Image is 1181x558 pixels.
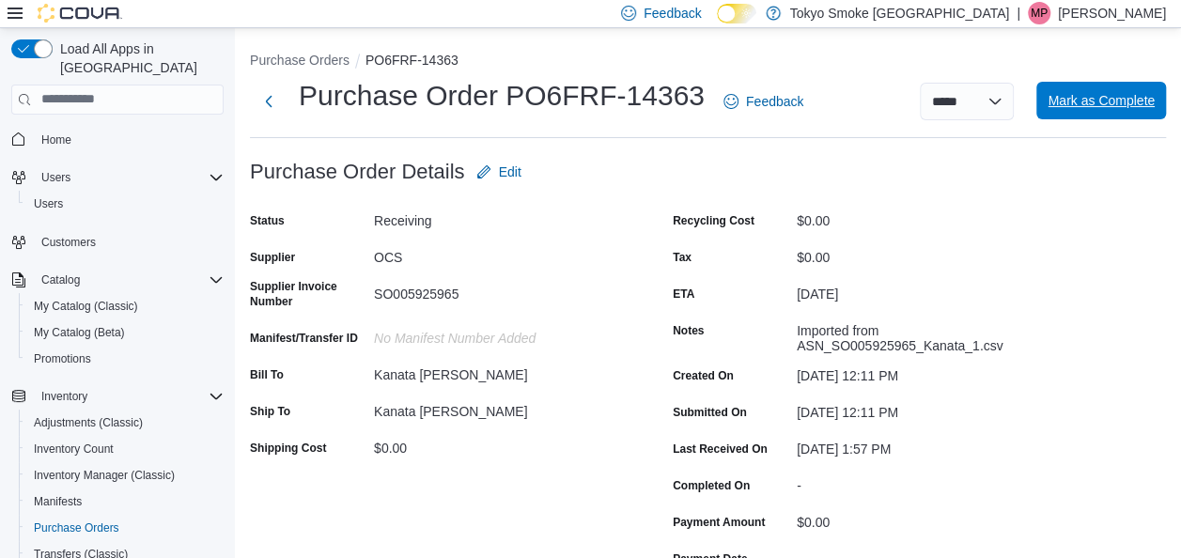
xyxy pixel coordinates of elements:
button: My Catalog (Classic) [19,293,231,319]
span: Purchase Orders [34,520,119,535]
a: Adjustments (Classic) [26,411,150,434]
div: Kanata [PERSON_NAME] [374,360,626,382]
nav: An example of EuiBreadcrumbs [250,51,1166,73]
button: Users [34,166,78,189]
span: Home [34,128,224,151]
button: Edit [469,153,529,191]
label: Shipping Cost [250,441,326,456]
div: Mark Patafie [1028,2,1050,24]
div: [DATE] 12:11 PM [797,397,1049,420]
button: Inventory [34,385,95,408]
label: Bill To [250,367,284,382]
button: Purchase Orders [250,53,350,68]
button: Inventory Count [19,436,231,462]
a: Home [34,129,79,151]
label: Supplier [250,250,295,265]
p: [PERSON_NAME] [1058,2,1166,24]
p: Tokyo Smoke [GEOGRAPHIC_DATA] [790,2,1010,24]
span: Inventory Manager (Classic) [26,464,224,487]
span: Adjustments (Classic) [26,411,224,434]
div: Receiving [374,206,626,228]
div: $0.00 [797,507,1049,530]
button: Purchase Orders [19,515,231,541]
label: Manifest/Transfer ID [250,331,358,346]
span: Users [34,166,224,189]
span: Customers [41,235,96,250]
input: Dark Mode [717,4,756,23]
h1: Purchase Order PO6FRF-14363 [299,77,705,115]
div: Kanata [PERSON_NAME] [374,396,626,419]
span: Promotions [26,348,224,370]
a: Feedback [716,83,811,120]
button: Customers [4,228,231,256]
a: Customers [34,231,103,254]
a: My Catalog (Beta) [26,321,132,344]
a: My Catalog (Classic) [26,295,146,318]
div: $0.00 [374,433,626,456]
div: [DATE] 1:57 PM [797,434,1049,457]
span: MP [1031,2,1048,24]
button: Home [4,126,231,153]
span: Load All Apps in [GEOGRAPHIC_DATA] [53,39,224,77]
span: Inventory Count [26,438,224,460]
button: Manifests [19,488,231,515]
label: Notes [673,323,704,338]
span: My Catalog (Classic) [26,295,224,318]
div: - [797,471,1049,493]
button: PO6FRF-14363 [365,53,458,68]
div: Imported from ASN_SO005925965_Kanata_1.csv [797,316,1049,353]
div: SO005925965 [374,279,626,302]
span: Catalog [41,272,80,287]
div: $0.00 [797,242,1049,265]
button: Mark as Complete [1036,82,1166,119]
button: Inventory [4,383,231,410]
span: Adjustments (Classic) [34,415,143,430]
span: Users [34,196,63,211]
button: Catalog [4,267,231,293]
a: Inventory Count [26,438,121,460]
span: Purchase Orders [26,517,224,539]
span: Inventory Manager (Classic) [34,468,175,483]
span: Mark as Complete [1048,91,1155,110]
p: | [1017,2,1020,24]
span: Promotions [34,351,91,366]
label: Supplier Invoice Number [250,279,366,309]
button: Adjustments (Classic) [19,410,231,436]
span: Inventory Count [34,442,114,457]
a: Purchase Orders [26,517,127,539]
span: Edit [499,163,521,181]
button: Inventory Manager (Classic) [19,462,231,488]
button: Users [4,164,231,191]
span: Dark Mode [717,23,718,24]
label: Ship To [250,404,290,419]
button: Users [19,191,231,217]
span: Feedback [644,4,701,23]
label: Payment Amount [673,515,765,530]
label: Recycling Cost [673,213,754,228]
div: [DATE] 12:11 PM [797,361,1049,383]
label: Created On [673,368,734,383]
img: Cova [38,4,122,23]
a: Promotions [26,348,99,370]
span: My Catalog (Classic) [34,299,138,314]
span: Manifests [26,490,224,513]
button: Catalog [34,269,87,291]
div: $0.00 [797,206,1049,228]
button: Next [250,83,287,120]
span: Catalog [34,269,224,291]
a: Users [26,193,70,215]
div: [DATE] [797,279,1049,302]
button: Promotions [19,346,231,372]
label: Status [250,213,285,228]
label: Last Received On [673,442,768,457]
div: OCS [374,242,626,265]
button: My Catalog (Beta) [19,319,231,346]
div: No Manifest Number added [374,323,626,346]
span: Customers [34,230,224,254]
label: Completed On [673,478,750,493]
span: Home [41,132,71,147]
span: My Catalog (Beta) [26,321,224,344]
span: Users [41,170,70,185]
a: Inventory Manager (Classic) [26,464,182,487]
label: Tax [673,250,692,265]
